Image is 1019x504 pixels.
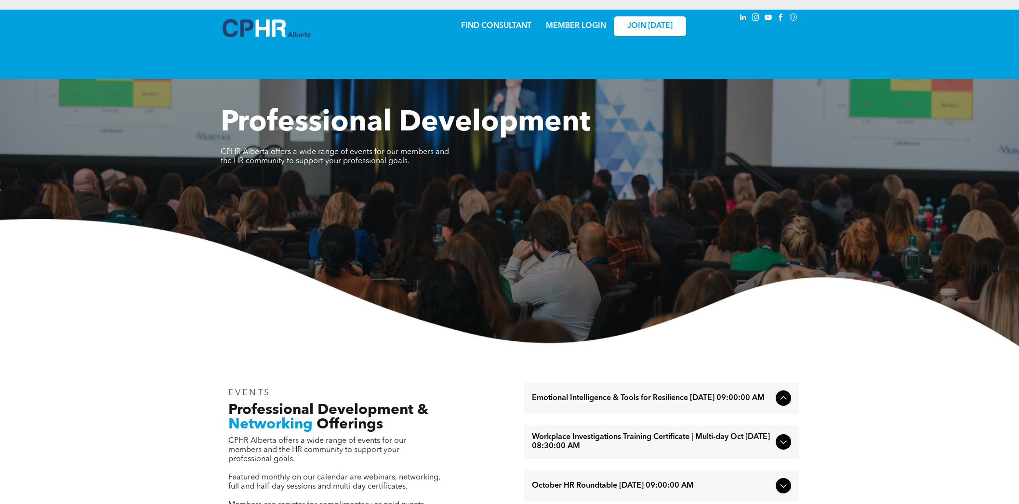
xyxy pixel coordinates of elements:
span: October HR Roundtable [DATE] 09:00:00 AM [532,481,772,491]
span: Professional Development [221,109,590,138]
a: MEMBER LOGIN [546,22,606,30]
a: JOIN [DATE] [614,16,686,36]
a: youtube [763,12,774,25]
span: Emotional Intelligence & Tools for Resilience [DATE] 09:00:00 AM [532,394,772,403]
span: CPHR Alberta offers a wide range of events for our members and the HR community to support your p... [228,437,406,463]
a: instagram [751,12,761,25]
span: CPHR Alberta offers a wide range of events for our members and the HR community to support your p... [221,148,449,165]
span: EVENTS [228,388,271,397]
span: Workplace Investigations Training Certificate | Multi-day Oct [DATE] 08:30:00 AM [532,433,772,451]
span: Offerings [317,417,383,432]
a: FIND CONSULTANT [461,22,531,30]
span: Featured monthly on our calendar are webinars, networking, full and half-day sessions and multi-d... [228,474,440,491]
span: Networking [228,417,313,432]
a: linkedin [738,12,749,25]
a: Social network [788,12,799,25]
a: facebook [776,12,786,25]
span: JOIN [DATE] [627,22,673,31]
img: A blue and white logo for cp alberta [223,19,310,37]
span: Professional Development & [228,403,428,417]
